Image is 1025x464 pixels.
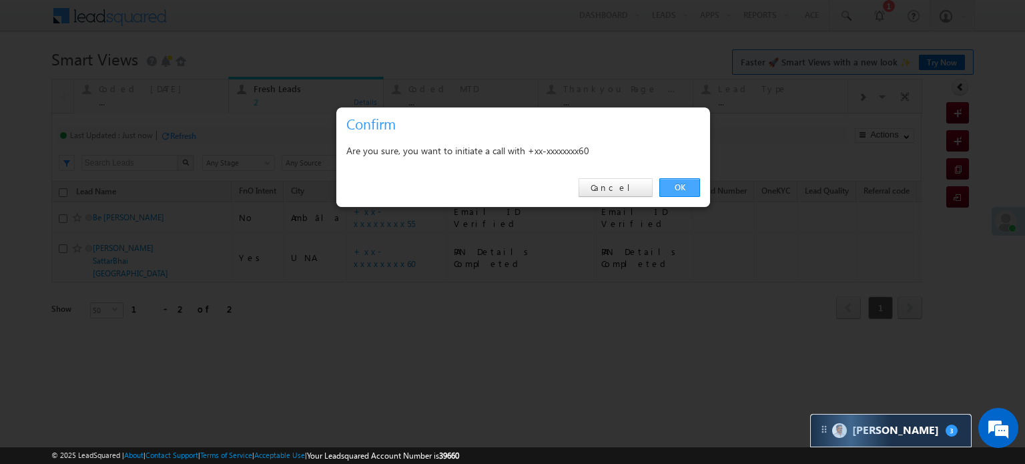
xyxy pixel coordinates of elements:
span: Carter [852,424,939,437]
div: Minimize live chat window [219,7,251,39]
span: 3 [946,425,958,437]
img: d_60004797649_company_0_60004797649 [23,70,56,87]
span: © 2025 LeadSquared | | | | | [51,449,459,462]
a: OK [659,178,700,197]
img: carter-drag [819,424,829,435]
div: Chat with us now [69,70,224,87]
a: Cancel [579,178,653,197]
h3: Confirm [346,112,705,136]
a: Terms of Service [200,451,252,459]
textarea: Type your message and hit 'Enter' [17,124,244,352]
div: carter-dragCarter[PERSON_NAME]3 [810,414,972,447]
a: Contact Support [145,451,198,459]
span: Your Leadsquared Account Number is [307,451,459,461]
em: Start Chat [182,363,242,381]
img: Carter [832,423,847,438]
span: 39660 [439,451,459,461]
div: Are you sure, you want to initiate a call with +xx-xxxxxxxx60 [346,142,700,159]
a: About [124,451,143,459]
a: Acceptable Use [254,451,305,459]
